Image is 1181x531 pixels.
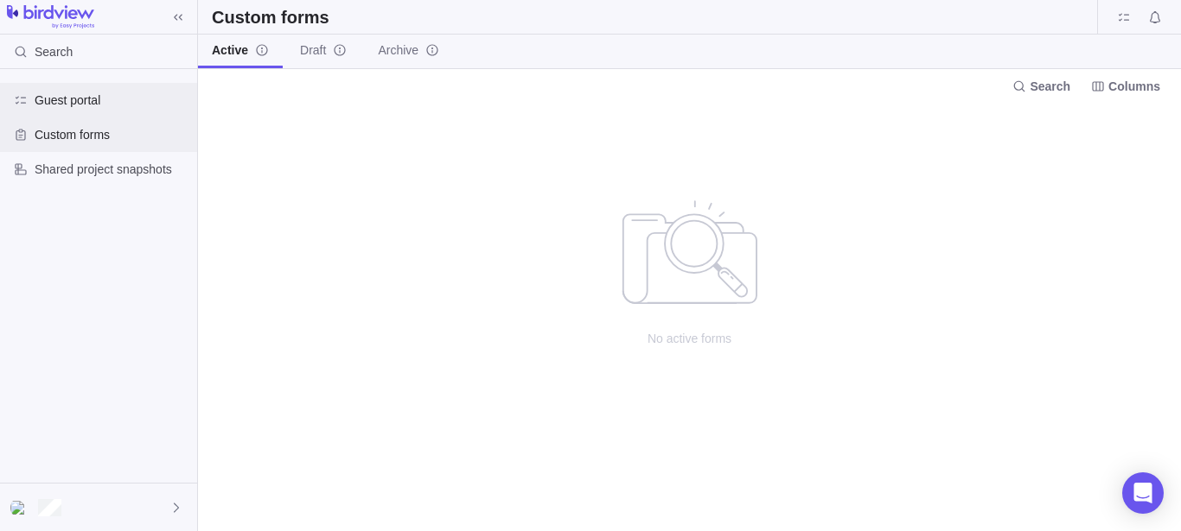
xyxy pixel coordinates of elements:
[7,5,94,29] img: logo
[1030,78,1070,95] span: Search
[35,161,190,178] span: Shared project snapshots
[286,35,361,68] a: Draftinfo-description
[1112,5,1136,29] span: Guest portal
[1108,78,1160,95] span: Columns
[517,330,863,347] span: No active forms
[35,43,73,60] span: Search
[1122,472,1164,514] div: Open Intercom Messenger
[198,103,1181,531] div: no data to show
[1005,74,1077,98] span: Search
[425,43,439,57] svg: info-description
[255,43,269,57] svg: info-description
[35,92,190,109] span: Guest portal
[10,497,31,518] div: Alan
[1084,74,1167,98] span: Columns
[10,501,31,515] img: Show
[333,43,347,57] svg: info-description
[1112,13,1136,27] a: Guest portal
[1143,13,1167,27] a: Notifications
[300,41,326,59] span: Draft
[364,35,453,68] a: Archiveinfo-description
[35,126,190,143] span: Custom forms
[212,41,248,59] span: Active
[212,5,329,29] h2: Custom forms
[198,35,283,68] a: Activeinfo-description
[1143,5,1167,29] span: Notifications
[378,41,418,59] span: Archive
